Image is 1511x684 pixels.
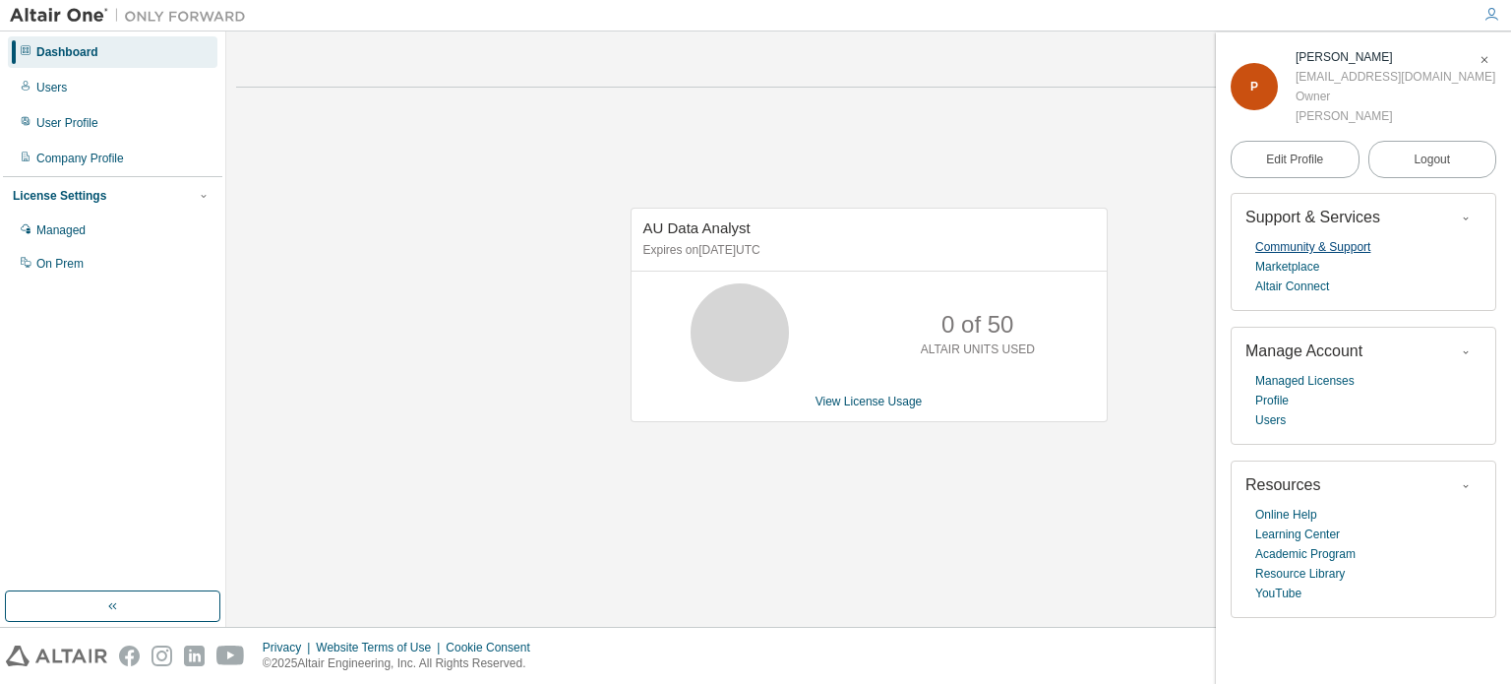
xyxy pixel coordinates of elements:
[921,342,1035,358] p: ALTAIR UNITS USED
[184,646,205,666] img: linkedin.svg
[1255,584,1301,603] a: YouTube
[1255,257,1319,277] a: Marketplace
[1255,544,1356,564] a: Academic Program
[316,640,446,655] div: Website Terms of Use
[151,646,172,666] img: instagram.svg
[1296,87,1495,106] div: Owner
[216,646,245,666] img: youtube.svg
[36,256,84,272] div: On Prem
[1414,150,1450,169] span: Logout
[643,242,1090,259] p: Expires on [DATE] UTC
[36,222,86,238] div: Managed
[1255,371,1355,391] a: Managed Licenses
[1255,410,1286,430] a: Users
[446,640,541,655] div: Cookie Consent
[36,44,98,60] div: Dashboard
[13,188,106,204] div: License Settings
[1231,141,1360,178] a: Edit Profile
[1250,80,1258,93] span: P
[1296,47,1495,67] div: Philip R Holland
[1266,152,1323,167] span: Edit Profile
[941,308,1013,342] p: 0 of 50
[36,80,67,95] div: Users
[1368,141,1497,178] button: Logout
[1296,67,1495,87] div: [EMAIL_ADDRESS][DOMAIN_NAME]
[6,646,107,666] img: altair_logo.svg
[1245,209,1380,225] span: Support & Services
[1296,106,1495,126] div: [PERSON_NAME]
[36,115,98,131] div: User Profile
[119,646,140,666] img: facebook.svg
[643,219,751,236] span: AU Data Analyst
[263,640,316,655] div: Privacy
[36,151,124,166] div: Company Profile
[816,395,923,408] a: View License Usage
[1255,525,1340,544] a: Learning Center
[1245,476,1320,493] span: Resources
[1255,237,1370,257] a: Community & Support
[10,6,256,26] img: Altair One
[1255,564,1345,584] a: Resource Library
[1255,391,1289,410] a: Profile
[1245,342,1362,359] span: Manage Account
[1255,277,1329,296] a: Altair Connect
[1255,505,1317,525] a: Online Help
[263,655,542,672] p: © 2025 Altair Engineering, Inc. All Rights Reserved.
